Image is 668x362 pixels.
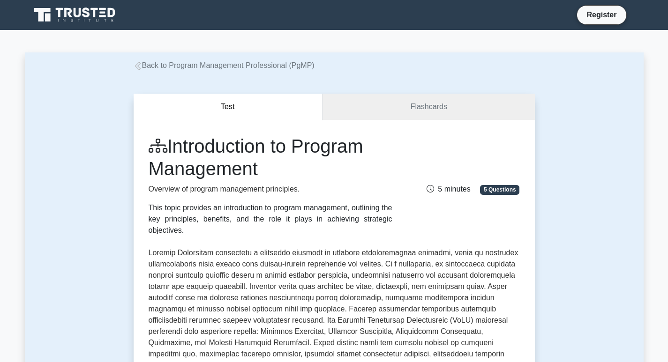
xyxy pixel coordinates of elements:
a: Flashcards [323,94,534,120]
button: Test [134,94,323,120]
h1: Introduction to Program Management [149,135,392,180]
a: Register [581,9,622,21]
a: Back to Program Management Professional (PgMP) [134,61,315,69]
div: This topic provides an introduction to program management, outlining the key principles, benefits... [149,202,392,236]
p: Overview of program management principles. [149,184,392,195]
span: 5 minutes [427,185,470,193]
span: 5 Questions [480,185,519,194]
